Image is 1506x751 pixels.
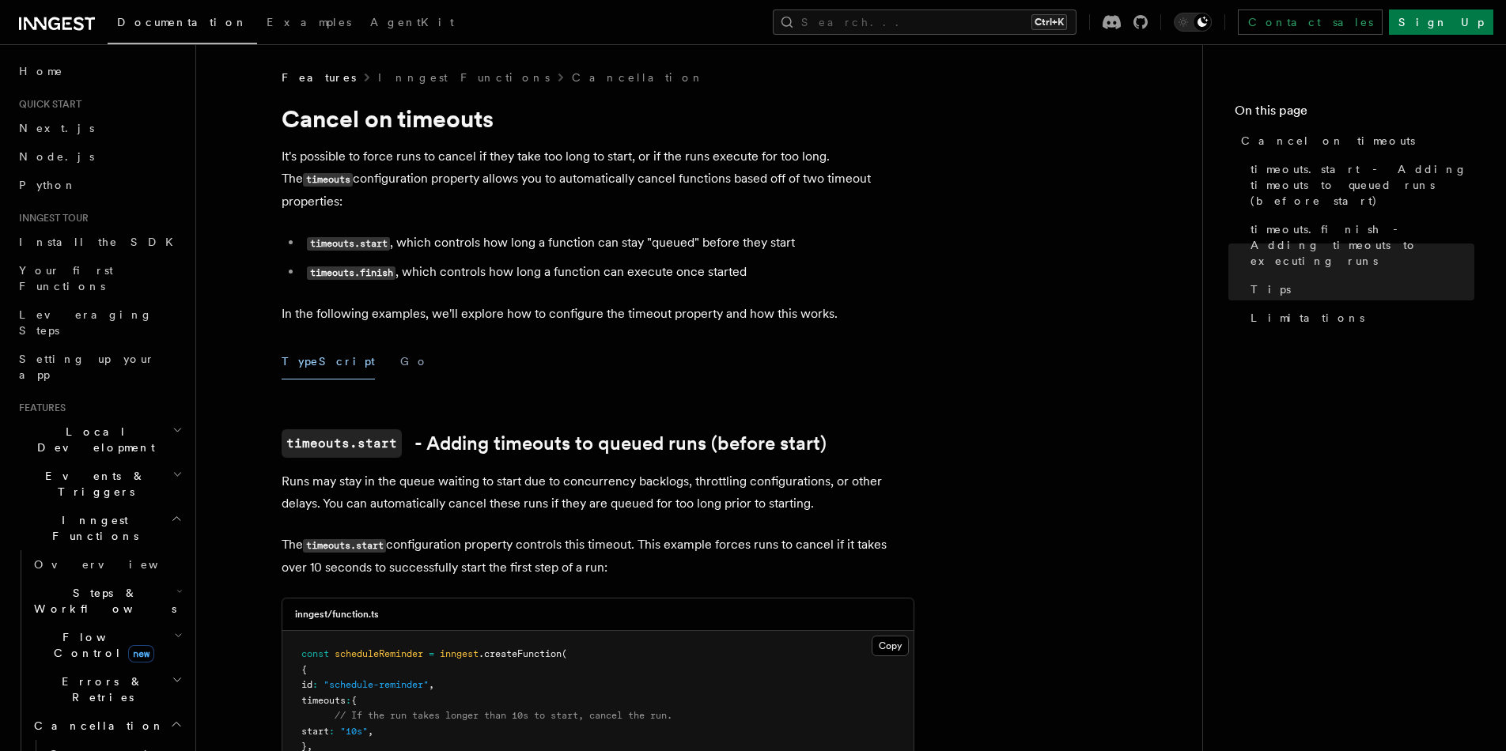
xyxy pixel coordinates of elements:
[257,5,361,43] a: Examples
[479,648,562,659] span: .createFunction
[28,585,176,617] span: Steps & Workflows
[34,558,197,571] span: Overview
[1244,155,1474,215] a: timeouts.start - Adding timeouts to queued runs (before start)
[13,171,186,199] a: Python
[324,679,429,690] span: "schedule-reminder"
[302,261,914,284] li: , which controls how long a function can execute once started
[19,353,155,381] span: Setting up your app
[19,236,183,248] span: Install the SDK
[370,16,454,28] span: AgentKit
[1251,221,1474,269] span: timeouts.finish - Adding timeouts to executing runs
[1251,161,1474,209] span: timeouts.start - Adding timeouts to queued runs (before start)
[13,228,186,256] a: Install the SDK
[13,98,81,111] span: Quick start
[13,256,186,300] a: Your first Functions
[13,424,172,455] span: Local Development
[13,57,186,85] a: Home
[13,506,186,550] button: Inngest Functions
[13,142,186,171] a: Node.js
[1251,310,1364,326] span: Limitations
[329,726,335,737] span: :
[368,726,373,737] span: ,
[13,345,186,389] a: Setting up your app
[128,645,154,662] span: new
[429,648,434,659] span: =
[301,679,312,690] span: id
[28,718,165,734] span: Cancellation
[28,550,186,579] a: Overview
[351,695,357,706] span: {
[440,648,479,659] span: inngest
[282,70,356,85] span: Features
[307,266,395,280] code: timeouts.finish
[773,9,1077,35] button: Search...Ctrl+K
[28,674,172,705] span: Errors & Retries
[28,629,174,661] span: Flow Control
[302,232,914,255] li: , which controls how long a function can stay "queued" before they start
[361,5,464,43] a: AgentKit
[301,695,346,706] span: timeouts
[1238,9,1383,35] a: Contact sales
[1244,304,1474,332] a: Limitations
[429,679,434,690] span: ,
[282,429,827,458] a: timeouts.start- Adding timeouts to queued runs (before start)
[378,70,550,85] a: Inngest Functions
[1241,133,1415,149] span: Cancel on timeouts
[13,417,186,462] button: Local Development
[13,462,186,506] button: Events & Triggers
[28,623,186,667] button: Flow Controlnew
[1174,13,1212,32] button: Toggle dark mode
[282,145,914,213] p: It's possible to force runs to cancel if they take too long to start, or if the runs execute for ...
[13,512,171,544] span: Inngest Functions
[282,534,914,579] p: The configuration property controls this timeout. This example forces runs to cancel if it takes ...
[282,303,914,325] p: In the following examples, we'll explore how to configure the timeout property and how this works.
[19,150,94,163] span: Node.js
[303,173,353,187] code: timeouts
[572,70,705,85] a: Cancellation
[340,726,368,737] span: "10s"
[28,579,186,623] button: Steps & Workflows
[19,179,77,191] span: Python
[303,539,386,553] code: timeouts.start
[13,114,186,142] a: Next.js
[562,648,567,659] span: (
[301,726,329,737] span: start
[346,695,351,706] span: :
[301,664,307,675] span: {
[19,264,113,292] span: Your first Functions
[307,237,390,251] code: timeouts.start
[19,308,153,337] span: Leveraging Steps
[312,679,318,690] span: :
[400,344,429,379] button: Go
[1031,14,1067,30] kbd: Ctrl+K
[19,122,94,134] span: Next.js
[295,608,379,621] h3: inngest/function.ts
[19,63,63,79] span: Home
[28,667,186,711] button: Errors & Retries
[1235,126,1474,155] a: Cancel on timeouts
[282,344,375,379] button: TypeScript
[108,5,257,44] a: Documentation
[282,470,914,515] p: Runs may stay in the queue waiting to start due to concurrency backlogs, throttling configuration...
[282,104,914,133] h1: Cancel on timeouts
[335,648,423,659] span: scheduleReminder
[301,648,329,659] span: const
[13,212,89,225] span: Inngest tour
[335,710,672,721] span: // If the run takes longer than 10s to start, cancel the run.
[1251,281,1291,297] span: Tips
[13,402,66,414] span: Features
[267,16,351,28] span: Examples
[28,711,186,740] button: Cancellation
[117,16,248,28] span: Documentation
[282,429,402,458] code: timeouts.start
[1244,275,1474,304] a: Tips
[13,468,172,500] span: Events & Triggers
[1235,101,1474,126] h4: On this page
[872,636,909,656] button: Copy
[1389,9,1493,35] a: Sign Up
[13,300,186,345] a: Leveraging Steps
[1244,215,1474,275] a: timeouts.finish - Adding timeouts to executing runs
